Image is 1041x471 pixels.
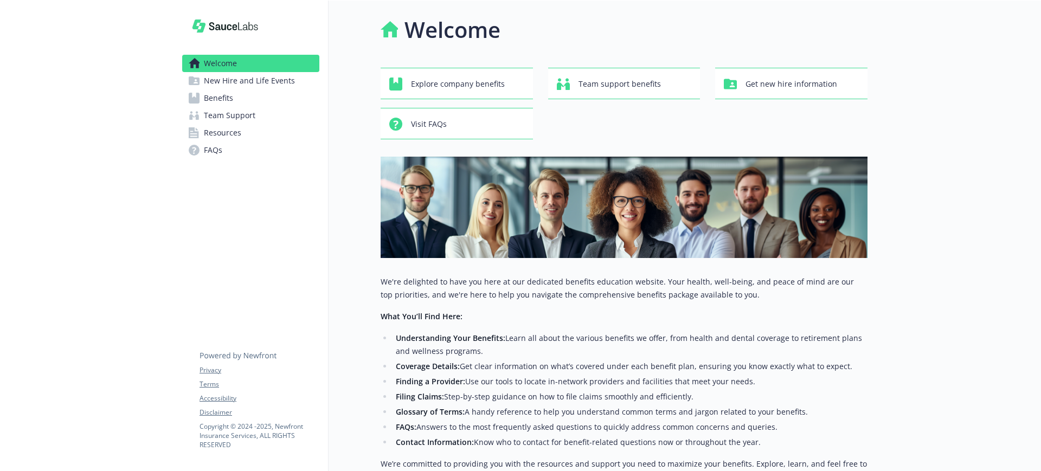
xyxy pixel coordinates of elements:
p: Copyright © 2024 - 2025 , Newfront Insurance Services, ALL RIGHTS RESERVED [200,422,319,449]
span: Benefits [204,89,233,107]
li: Get clear information on what’s covered under each benefit plan, ensuring you know exactly what t... [393,360,868,373]
button: Team support benefits [548,68,701,99]
a: New Hire and Life Events [182,72,319,89]
a: FAQs [182,141,319,159]
span: Welcome [204,55,237,72]
strong: Glossary of Terms: [396,407,465,417]
li: A handy reference to help you understand common terms and jargon related to your benefits. [393,405,868,418]
h1: Welcome [404,14,500,46]
li: Answers to the most frequently asked questions to quickly address common concerns and queries. [393,421,868,434]
strong: Filing Claims: [396,391,444,402]
a: Terms [200,379,319,389]
li: Use our tools to locate in-network providers and facilities that meet your needs. [393,375,868,388]
strong: Finding a Provider: [396,376,465,386]
li: Step-by-step guidance on how to file claims smoothly and efficiently. [393,390,868,403]
li: Know who to contact for benefit-related questions now or throughout the year. [393,436,868,449]
li: Learn all about the various benefits we offer, from health and dental coverage to retirement plan... [393,332,868,358]
span: Team support benefits [579,74,661,94]
strong: Coverage Details: [396,361,460,371]
a: Benefits [182,89,319,107]
a: Team Support [182,107,319,124]
strong: Understanding Your Benefits: [396,333,505,343]
a: Disclaimer [200,408,319,417]
button: Visit FAQs [381,108,533,139]
span: Visit FAQs [411,114,447,134]
a: Privacy [200,365,319,375]
button: Get new hire information [715,68,868,99]
a: Accessibility [200,393,319,403]
span: Team Support [204,107,255,124]
span: Get new hire information [746,74,837,94]
a: Welcome [182,55,319,72]
button: Explore company benefits [381,68,533,99]
span: FAQs [204,141,222,159]
a: Resources [182,124,319,141]
p: We're delighted to have you here at our dedicated benefits education website. Your health, well-b... [381,275,868,301]
span: Resources [204,124,241,141]
span: Explore company benefits [411,74,505,94]
strong: What You’ll Find Here: [381,311,462,321]
img: overview page banner [381,157,868,258]
span: New Hire and Life Events [204,72,295,89]
strong: Contact Information: [396,437,474,447]
strong: FAQs: [396,422,416,432]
